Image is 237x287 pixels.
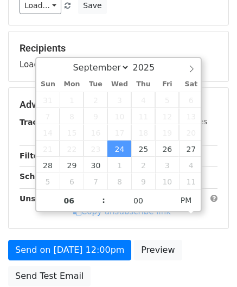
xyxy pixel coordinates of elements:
span: September 5, 2025 [155,92,179,108]
span: August 31, 2025 [36,92,60,108]
span: September 30, 2025 [84,157,107,173]
span: October 1, 2025 [107,157,131,173]
span: October 8, 2025 [107,173,131,189]
span: October 5, 2025 [36,173,60,189]
span: October 3, 2025 [155,157,179,173]
span: September 25, 2025 [131,141,155,157]
span: September 12, 2025 [155,108,179,124]
span: September 14, 2025 [36,124,60,141]
span: September 2, 2025 [84,92,107,108]
span: September 22, 2025 [60,141,84,157]
span: Click to toggle [171,189,201,211]
strong: Tracking [20,118,56,126]
span: September 29, 2025 [60,157,84,173]
span: September 10, 2025 [107,108,131,124]
span: September 21, 2025 [36,141,60,157]
span: September 27, 2025 [179,141,203,157]
span: Wed [107,81,131,88]
span: September 1, 2025 [60,92,84,108]
span: October 10, 2025 [155,173,179,189]
span: September 13, 2025 [179,108,203,124]
input: Year [130,62,169,73]
span: September 9, 2025 [84,108,107,124]
iframe: Chat Widget [183,235,237,287]
strong: Schedule [20,172,59,181]
a: Send Test Email [8,266,91,286]
span: September 4, 2025 [131,92,155,108]
span: September 15, 2025 [60,124,84,141]
span: October 6, 2025 [60,173,84,189]
strong: Filters [20,151,47,160]
strong: Unsubscribe [20,194,73,203]
span: Fri [155,81,179,88]
h5: Advanced [20,99,217,111]
span: September 3, 2025 [107,92,131,108]
div: Loading... [20,42,217,71]
span: September 11, 2025 [131,108,155,124]
span: September 19, 2025 [155,124,179,141]
span: Mon [60,81,84,88]
span: September 24, 2025 [107,141,131,157]
a: Send on [DATE] 12:00pm [8,240,131,260]
h5: Recipients [20,42,217,54]
span: October 2, 2025 [131,157,155,173]
span: September 26, 2025 [155,141,179,157]
span: September 8, 2025 [60,108,84,124]
span: : [102,189,105,211]
span: October 9, 2025 [131,173,155,189]
a: Preview [134,240,182,260]
span: Sat [179,81,203,88]
span: September 23, 2025 [84,141,107,157]
span: October 11, 2025 [179,173,203,189]
span: September 28, 2025 [36,157,60,173]
span: September 18, 2025 [131,124,155,141]
span: Tue [84,81,107,88]
span: Thu [131,81,155,88]
span: Sun [36,81,60,88]
span: September 20, 2025 [179,124,203,141]
input: Minute [105,190,171,212]
span: October 7, 2025 [84,173,107,189]
span: October 4, 2025 [179,157,203,173]
a: Copy unsubscribe link [73,207,171,216]
span: September 7, 2025 [36,108,60,124]
span: September 16, 2025 [84,124,107,141]
span: September 17, 2025 [107,124,131,141]
input: Hour [36,190,103,212]
span: September 6, 2025 [179,92,203,108]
